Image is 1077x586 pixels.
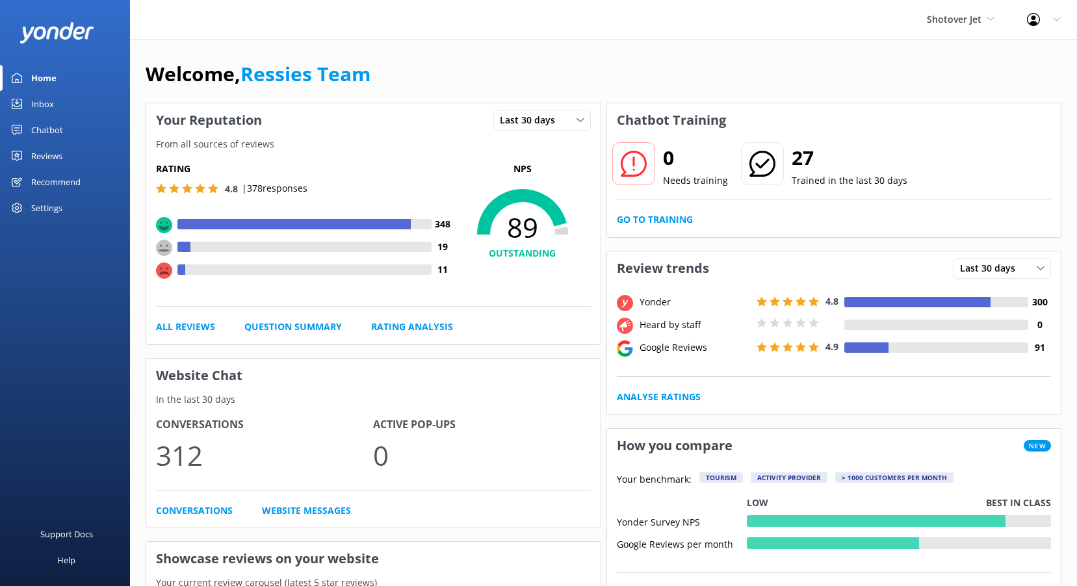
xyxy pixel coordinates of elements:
[31,65,57,91] div: Home
[792,173,907,188] p: Trained in the last 30 days
[607,251,719,285] h3: Review trends
[792,142,907,173] h2: 27
[927,13,981,25] span: Shotover Jet
[617,537,747,549] div: Google Reviews per month
[31,195,62,221] div: Settings
[31,143,62,169] div: Reviews
[31,169,81,195] div: Recommend
[986,496,1051,510] p: Best in class
[146,103,272,137] h3: Your Reputation
[156,503,233,518] a: Conversations
[617,390,701,404] a: Analyse Ratings
[146,137,601,151] p: From all sources of reviews
[454,211,591,244] span: 89
[699,472,743,483] div: Tourism
[225,183,238,195] span: 4.8
[825,340,838,353] span: 4.9
[751,472,827,483] div: Activity Provider
[262,503,351,518] a: Website Messages
[156,320,215,334] a: All Reviews
[1028,318,1051,332] h4: 0
[617,212,693,227] a: Go to Training
[373,433,590,477] p: 0
[636,340,753,355] div: Google Reviews
[747,496,768,510] p: Low
[454,246,591,261] h4: OUTSTANDING
[617,515,747,527] div: Yonder Survey NPS
[825,295,838,307] span: 4.8
[500,113,563,127] span: Last 30 days
[636,318,753,332] div: Heard by staff
[146,359,601,392] h3: Website Chat
[242,181,307,196] p: | 378 responses
[1028,295,1051,309] h4: 300
[156,433,373,477] p: 312
[240,60,370,87] a: Ressies Team
[57,547,75,573] div: Help
[960,261,1023,275] span: Last 30 days
[146,392,601,407] p: In the last 30 days
[663,173,728,188] p: Needs training
[371,320,453,334] a: Rating Analysis
[146,58,370,90] h1: Welcome,
[432,262,454,277] h4: 11
[636,295,753,309] div: Yonder
[432,240,454,254] h4: 19
[663,142,728,173] h2: 0
[1024,440,1051,452] span: New
[432,217,454,231] h4: 348
[156,416,373,433] h4: Conversations
[607,103,736,137] h3: Chatbot Training
[19,22,94,44] img: yonder-white-logo.png
[373,416,590,433] h4: Active Pop-ups
[607,429,742,463] h3: How you compare
[156,162,454,176] h5: Rating
[40,521,93,547] div: Support Docs
[31,117,63,143] div: Chatbot
[146,542,601,576] h3: Showcase reviews on your website
[454,162,591,176] p: NPS
[1028,340,1051,355] h4: 91
[31,91,54,117] div: Inbox
[835,472,954,483] div: > 1000 customers per month
[617,472,692,488] p: Your benchmark:
[244,320,342,334] a: Question Summary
